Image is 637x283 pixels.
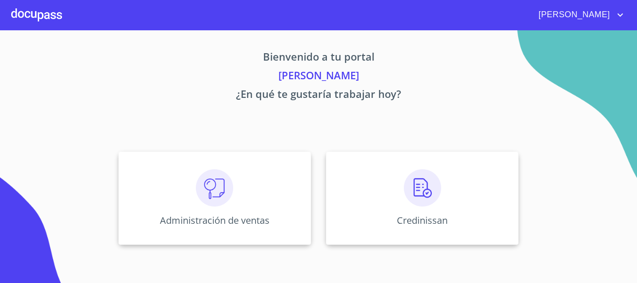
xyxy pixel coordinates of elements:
[532,7,626,22] button: account of current user
[31,68,606,86] p: [PERSON_NAME]
[532,7,615,22] span: [PERSON_NAME]
[196,169,233,207] img: consulta.png
[397,214,448,227] p: Credinissan
[31,49,606,68] p: Bienvenido a tu portal
[160,214,270,227] p: Administración de ventas
[31,86,606,105] p: ¿En qué te gustaría trabajar hoy?
[404,169,441,207] img: verificacion.png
